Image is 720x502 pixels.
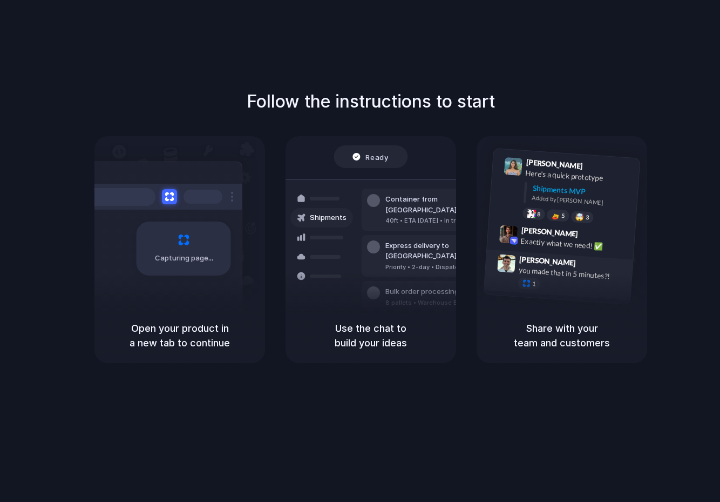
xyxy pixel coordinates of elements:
h5: Use the chat to build your ideas [298,321,443,350]
h5: Open your product in a new tab to continue [107,321,252,350]
span: 8 [537,211,541,217]
span: Ready [366,151,389,162]
div: Shipments MVP [532,183,632,200]
div: you made that in 5 minutes?! [518,264,626,283]
div: Bulk order processing [385,286,486,297]
span: [PERSON_NAME] [526,156,583,172]
span: 9:47 AM [579,258,601,271]
h1: Follow the instructions to start [247,89,495,115]
div: 8 pallets • Warehouse B • Packed [385,298,486,307]
div: Container from [GEOGRAPHIC_DATA] [385,194,502,215]
h5: Share with your team and customers [490,321,634,350]
div: Exactly what we need! ✅ [520,235,628,253]
div: 🤯 [575,213,585,221]
div: Here's a quick prototype [525,168,633,186]
div: 40ft • ETA [DATE] • In transit [385,216,502,225]
span: 1 [532,281,536,287]
span: Capturing page [155,253,215,264]
span: 9:42 AM [581,229,603,242]
div: Express delivery to [GEOGRAPHIC_DATA] [385,240,502,262]
span: 9:41 AM [586,162,608,175]
span: 5 [561,213,565,219]
div: Added by [PERSON_NAME] [532,193,631,209]
span: Shipments [310,212,347,223]
span: 3 [586,215,589,220]
span: [PERSON_NAME] [521,224,578,240]
span: [PERSON_NAME] [519,253,576,269]
div: Priority • 2-day • Dispatched [385,263,502,272]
